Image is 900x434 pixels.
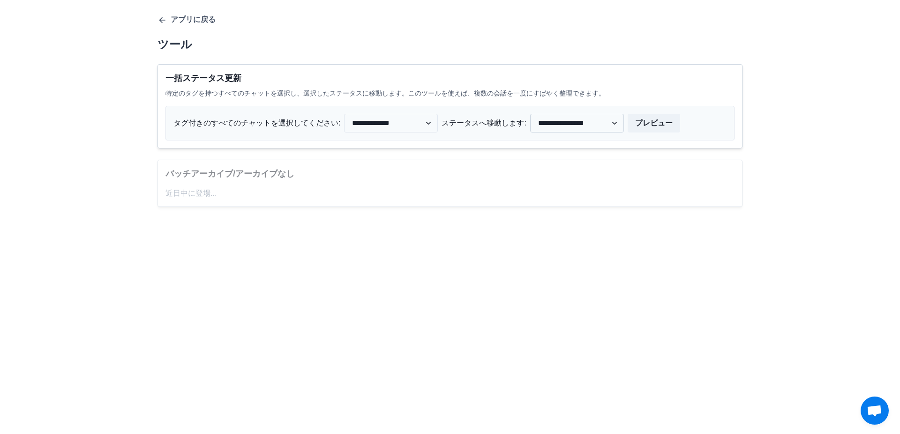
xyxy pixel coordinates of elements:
[157,36,742,53] p: ツール
[165,88,735,98] p: 特定のタグを持つすべてのチャットを選択し、選択したステータスに移動します。このツールを使えば、複数の会話を一度にすばやく整理できます。
[628,114,680,132] button: プレビュー
[173,118,340,129] p: タグ付きのすべてのチャットを選択してください:
[442,118,526,129] p: ステータスへ移動します:
[165,168,735,180] p: バッチアーカイブ/アーカイブなし
[165,188,735,199] p: 近日中に登場...
[157,15,216,25] button: アプリに戻る
[861,397,889,425] div: チャットを開く
[165,72,735,85] p: 一括ステータス更新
